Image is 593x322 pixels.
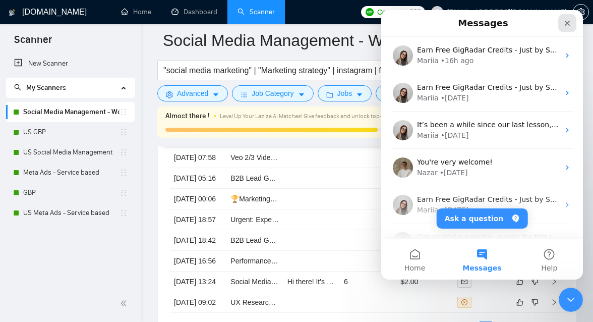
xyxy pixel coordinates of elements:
[573,4,589,20] button: setting
[120,108,128,116] span: holder
[551,299,558,306] span: right
[163,28,556,53] input: Scanner name...
[376,85,433,101] button: userClientcaret-down
[120,148,128,156] span: holder
[230,216,430,224] a: Urgent: Expert Needed for Meta Ads Setup for Lead Generation
[230,257,484,265] a: Performance Graphic Designer – Beauty E-commerce (Fluent Spanish Required)
[396,272,453,292] td: $2.00
[230,278,394,286] a: Social Media Content Creation for Multiple Platforms
[551,278,558,285] span: right
[6,183,135,203] li: GBP
[120,169,128,177] span: holder
[516,298,523,306] span: like
[531,298,539,306] span: dislike
[170,168,226,189] td: [DATE] 05:16
[160,254,176,261] span: Help
[238,8,275,16] a: searchScanner
[23,142,120,163] a: US Social Media Management
[230,195,485,203] a: 🏆Marketing Strategist/CMO | Funnels, AI, Email, Ads | Asia Time Zone Preferred
[514,296,526,308] button: like
[23,122,120,142] a: US GBP
[67,229,134,270] button: Messages
[356,91,363,98] span: caret-down
[377,7,407,18] span: Connects:
[298,91,305,98] span: caret-down
[120,298,130,308] span: double-left
[337,88,352,99] span: Jobs
[529,296,541,308] button: dislike
[23,254,44,261] span: Home
[461,279,467,285] span: mail
[6,53,135,74] li: New Scanner
[573,8,589,16] a: setting
[230,236,504,244] a: B2B Lead Generation & LinkedIn Outreach Specialist (Insurance, Healthcare, Logistics)
[14,84,21,91] span: search
[230,174,386,182] a: B2B Lead Generation (USA Chiropractors) - NEW
[170,209,226,230] td: [DATE] 18:57
[340,272,396,292] td: 6
[165,111,210,122] span: Almost there !
[170,189,226,209] td: [DATE] 00:06
[177,88,208,99] span: Advanced
[170,251,226,272] td: [DATE] 16:56
[157,85,228,101] button: settingAdvancedcaret-down
[23,183,120,203] a: GBP
[230,153,460,162] a: Veo 2/3 Video Specialist for Weekly LinkedIn Character Videos (Ongoing)
[241,91,248,98] span: bars
[252,88,293,99] span: Job Category
[135,229,202,270] button: Help
[366,8,374,16] img: upwork-logo.png
[166,91,173,98] span: setting
[9,5,16,21] img: logo
[23,102,120,122] a: Social Media Management - Worldwide
[6,102,135,122] li: Social Media Management - Worldwide
[220,113,431,120] span: Level Up Your Laziza AI Matches! Give feedback and unlock top-tier opportunities !
[226,168,283,189] td: B2B Lead Generation (USA Chiropractors) - NEW
[226,189,283,209] td: 🏆Marketing Strategist/CMO | Funnels, AI, Email, Ads | Asia Time Zone Preferred
[531,278,539,286] span: dislike
[163,64,430,77] input: Search Freelance Jobs...
[6,163,135,183] li: Meta Ads - Service based
[6,142,135,163] li: US Social Media Management
[318,85,372,101] button: folderJobscaret-down
[120,209,128,217] span: holder
[121,8,151,16] a: homeHome
[326,91,333,98] span: folder
[232,85,313,101] button: barsJob Categorycaret-down
[23,203,120,223] a: US Meta Ads - Service based
[6,203,135,223] li: US Meta Ads - Service based
[230,298,399,306] a: UX Researcher for Competitive Analysis in Healthcare
[514,276,526,288] button: like
[573,8,588,16] span: setting
[381,10,583,280] iframe: Intercom live chat
[212,91,219,98] span: caret-down
[81,254,120,261] span: Messages
[226,251,283,272] td: Performance Graphic Designer – Beauty E-commerce (Fluent Spanish Required)
[461,299,467,305] span: close-circle
[14,83,66,92] span: My Scanners
[529,276,541,288] button: dislike
[6,32,60,53] span: Scanner
[226,147,283,168] td: Veo 2/3 Video Specialist for Weekly LinkedIn Character Videos (Ongoing)
[516,278,523,286] span: like
[26,83,66,92] span: My Scanners
[226,292,283,313] td: UX Researcher for Competitive Analysis in Healthcare
[170,292,226,313] td: [DATE] 09:02
[55,198,147,219] button: Ask a question
[170,230,226,251] td: [DATE] 18:42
